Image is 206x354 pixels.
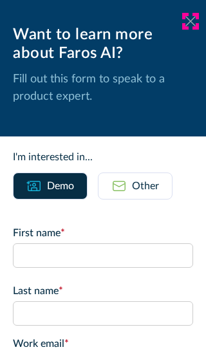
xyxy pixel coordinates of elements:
div: Other [132,178,159,194]
label: First name [13,225,193,241]
div: Demo [47,178,74,194]
label: Work email [13,336,193,351]
p: Fill out this form to speak to a product expert. [13,71,193,106]
div: Want to learn more about Faros AI? [13,26,193,63]
div: I'm interested in... [13,149,193,165]
label: Last name [13,283,193,299]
